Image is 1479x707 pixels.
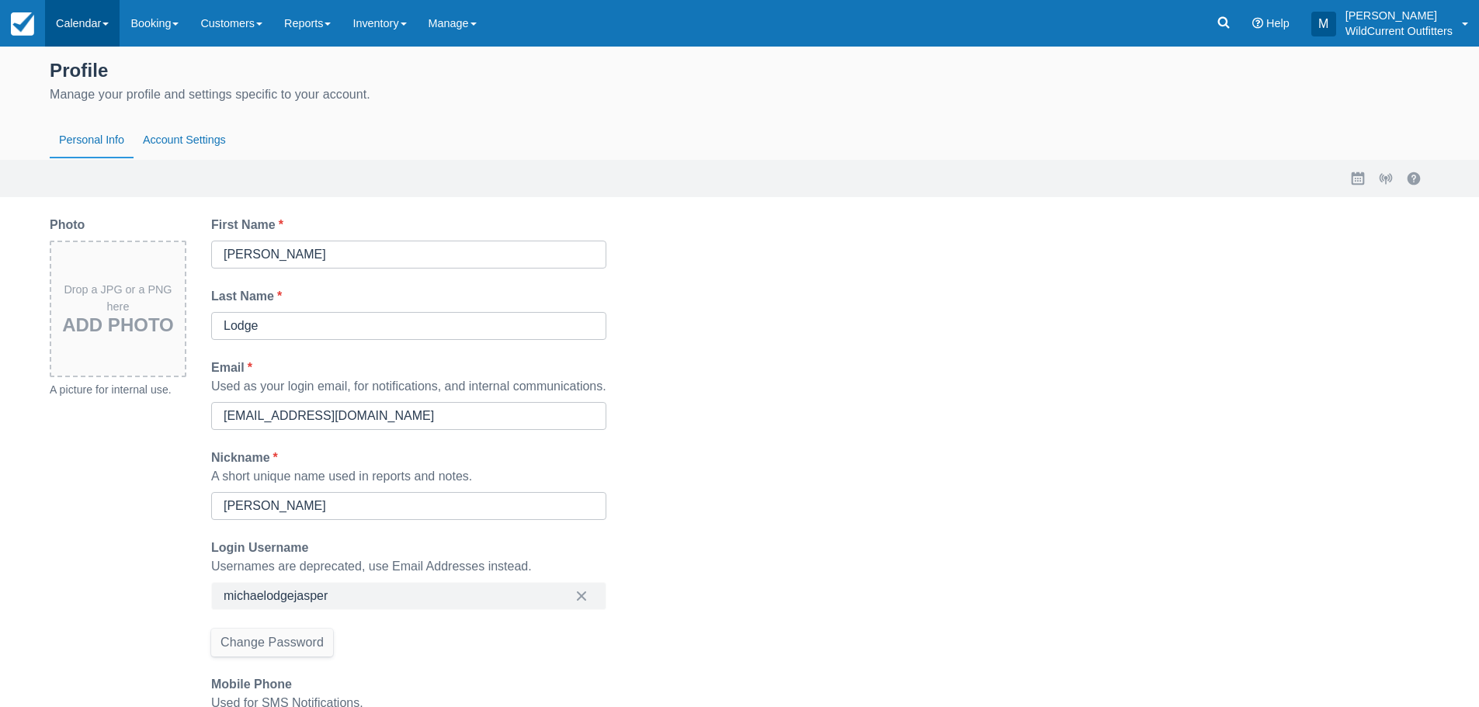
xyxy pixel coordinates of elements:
span: Used as your login email, for notifications, and internal communications. [211,379,606,393]
label: Mobile Phone [211,675,298,694]
label: Last Name [211,287,288,306]
div: M [1311,12,1336,36]
label: Photo [50,216,91,234]
div: A short unique name used in reports and notes. [211,467,606,486]
label: Login Username [211,539,314,557]
button: Personal Info [50,123,134,158]
p: WildCurrent Outfitters [1345,23,1453,39]
div: A picture for internal use. [50,380,186,399]
div: Drop a JPG or a PNG here [51,282,185,336]
div: Manage your profile and settings specific to your account. [50,85,1429,104]
label: Nickname [211,449,284,467]
label: First Name [211,216,290,234]
img: checkfront-main-nav-mini-logo.png [11,12,34,36]
p: [PERSON_NAME] [1345,8,1453,23]
div: Profile [50,56,1429,82]
span: Help [1266,17,1290,29]
div: Usernames are deprecated, use Email Addresses instead. [211,557,606,576]
button: Change Password [211,629,333,657]
button: Account Settings [134,123,235,158]
label: Email [211,359,259,377]
i: Help [1252,18,1263,29]
h3: Add Photo [57,315,179,335]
